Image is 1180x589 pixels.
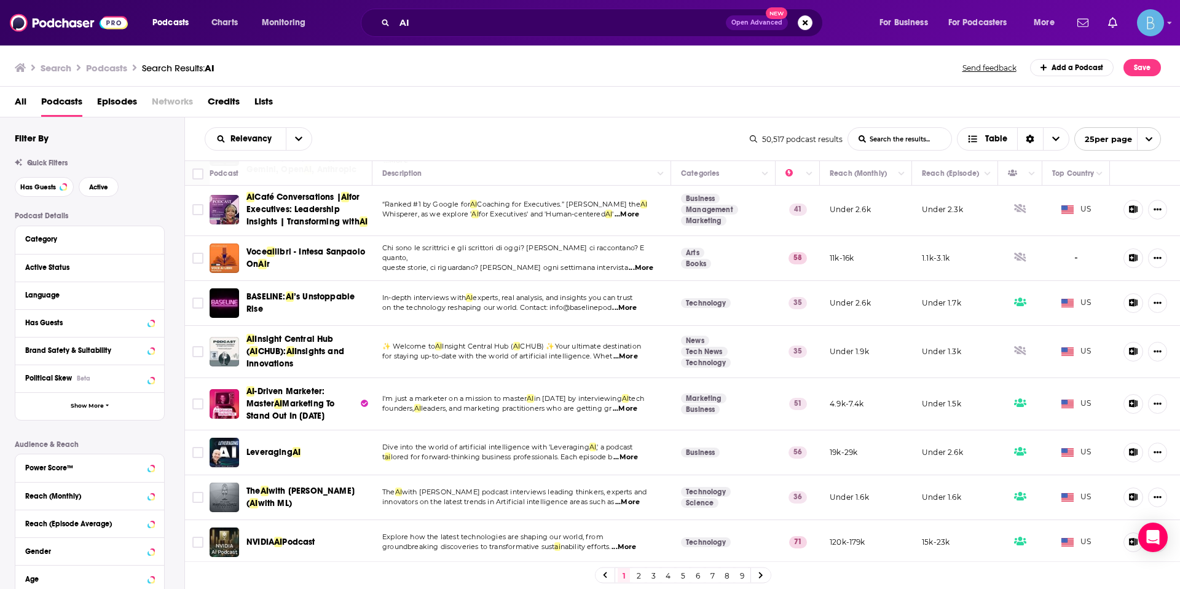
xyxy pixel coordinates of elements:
span: -Driven Marketer: Master [246,386,324,409]
div: Top Country [1052,166,1094,181]
span: Has Guests [20,184,56,191]
p: Under 2.6k [830,204,871,215]
span: For Business [879,14,928,31]
span: founders, [382,404,414,413]
a: Charts [203,13,245,33]
p: Under 2.6k [922,447,963,457]
span: Quick Filters [27,159,68,167]
span: Podcasts [152,14,189,31]
p: Under 1.6k [922,492,961,502]
a: Technology [681,537,731,547]
span: Podcast [282,537,315,547]
span: ai [267,247,275,257]
span: for Executives' and 'Human-centered [479,210,605,218]
span: Open Advanced [731,20,782,26]
p: 41 [789,204,807,216]
a: Science [681,498,718,508]
div: Category [25,235,146,243]
span: AI [205,62,214,74]
p: 35 [789,346,807,358]
button: Reach (Monthly) [25,488,154,503]
span: Ai [258,259,266,269]
a: AIInsight Central Hub (AICHUB):AIInsights and Innovations [246,333,368,370]
button: Show More Button [1148,488,1167,507]
span: AI [261,486,269,496]
div: Language [25,291,146,299]
p: 120k-179k [830,537,865,547]
a: 7 [706,568,718,583]
button: Show More Button [1148,443,1167,462]
button: Category [25,231,154,247]
a: Tech News [681,347,728,357]
div: Reach (Monthly) [830,166,887,181]
p: Under 1.3k [922,346,961,357]
a: Credits [208,92,240,117]
span: Table [985,135,1007,143]
img: Voce ai libri - Intesa Sanpaolo On Air [210,243,239,273]
span: ...More [613,404,637,414]
img: Podchaser - Follow, Share and Rate Podcasts [10,11,128,34]
span: US [1061,346,1091,358]
span: Insight Central Hub ( [246,334,334,357]
button: Has Guests [25,315,154,330]
span: Podcasts [41,92,82,117]
span: In-depth interviews with [382,293,466,302]
span: AI [435,342,442,350]
button: Column Actions [653,167,668,181]
span: AI [246,386,254,397]
h2: Choose List sort [205,127,312,151]
a: 5 [677,568,689,583]
p: Under 1.7k [922,298,961,308]
span: ai [554,542,560,551]
a: News [681,336,709,346]
span: AI [360,216,368,227]
button: open menu [1074,127,1161,151]
div: Search Results: [142,62,214,74]
p: 56 [789,446,807,459]
span: US [1061,297,1091,309]
a: Arts [681,248,704,258]
span: AI [250,346,258,357]
span: AI [471,210,478,218]
span: Dive into the world of artificial intelligence with 'Leveraging [382,443,589,451]
span: Chi sono le scrittrici e gli scrittori di oggi? [PERSON_NAME] ci raccontano? E quanto, [382,243,644,262]
span: AI [414,404,421,413]
div: Reach (Episode Average) [25,520,144,528]
a: TheAIwith [PERSON_NAME] (AIwith ML) [246,485,368,510]
button: Show More [15,392,164,420]
a: 8 [721,568,733,583]
span: queste storie, ci riguardano? [PERSON_NAME] ogni settimana intervista [382,263,628,272]
a: Technology [681,358,731,368]
p: Under 1.9k [830,346,869,357]
a: Leveraging AI [210,438,239,467]
span: t [382,453,385,461]
div: Has Guests [1008,166,1025,181]
button: Language [25,287,154,302]
img: AI-Driven Marketer: Master AI Marketing To Stand Out In 2025 [210,389,239,419]
span: AI [246,192,254,202]
div: Search podcasts, credits, & more... [372,9,835,37]
span: ✨ Welcome to [382,342,435,350]
span: All [15,92,26,117]
p: 58 [789,252,807,264]
p: 11k-16k [830,253,854,263]
span: lored for forward-thinking business professionals. Each episode b [391,453,613,461]
a: 3 [647,568,659,583]
span: AI [395,488,402,496]
span: AI [589,443,596,451]
div: Power Score [785,166,803,181]
span: Insight Central Hub ( [442,342,513,350]
input: Search podcasts, credits, & more... [395,13,726,33]
span: US [1061,536,1091,548]
span: Coaching for Executives.” [PERSON_NAME] the [477,200,640,208]
span: CHUB) ✨Your ultimate destination [520,342,640,350]
a: 1 [618,568,630,583]
a: AI-Driven Marketer: MasterAIMarketing To Stand Out In [DATE] [246,385,368,422]
span: AI [246,334,254,344]
img: AI Insight Central Hub (AICHUB): AI Insights and Innovations [210,337,239,366]
span: innovators on the latest trends in Artificial intelligence areas such as [382,497,614,506]
span: AI [293,447,301,457]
